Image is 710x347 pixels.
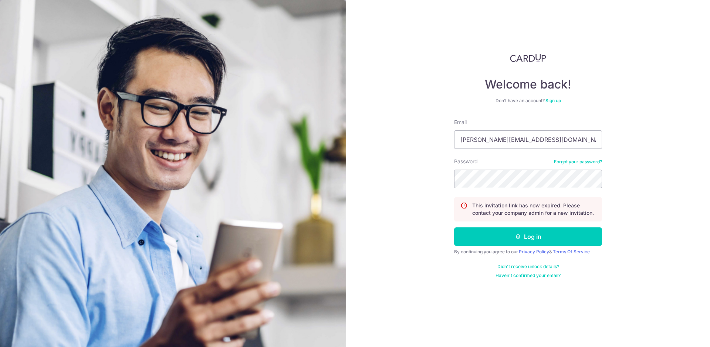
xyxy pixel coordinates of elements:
[519,249,549,254] a: Privacy Policy
[545,98,561,103] a: Sign up
[454,227,602,246] button: Log in
[497,264,559,270] a: Didn't receive unlock details?
[510,53,546,62] img: CardUp Logo
[472,202,596,217] p: This invitation link has now expired. Please contact your company admin for a new invitation.
[454,77,602,92] h4: Welcome back!
[496,273,561,278] a: Haven't confirmed your email?
[454,249,602,255] div: By continuing you agree to our &
[454,158,478,165] label: Password
[554,159,602,165] a: Forgot your password?
[454,119,467,126] label: Email
[454,98,602,104] div: Don’t have an account?
[553,249,590,254] a: Terms Of Service
[454,130,602,149] input: Enter your Email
